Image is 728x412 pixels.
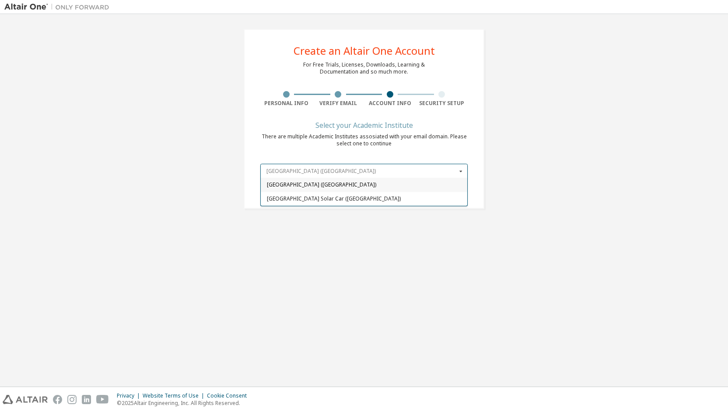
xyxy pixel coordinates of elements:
img: facebook.svg [53,395,62,404]
img: youtube.svg [96,395,109,404]
div: Personal Info [260,100,312,107]
div: Account Info [364,100,416,107]
div: Privacy [117,392,143,399]
div: Cookie Consent [207,392,252,399]
div: For Free Trials, Licenses, Downloads, Learning & Documentation and so much more. [303,61,425,75]
img: altair_logo.svg [3,395,48,404]
div: Website Terms of Use [143,392,207,399]
div: Select your Academic Institute [315,123,413,128]
div: Security Setup [416,100,468,107]
p: © 2025 Altair Engineering, Inc. All Rights Reserved. [117,399,252,407]
div: Create an Altair One Account [294,46,435,56]
img: linkedin.svg [82,395,91,404]
div: There are multiple Academic Institutes assosiated with your email domain. Please select one to co... [260,133,468,147]
img: instagram.svg [67,395,77,404]
div: Verify Email [312,100,364,107]
span: [GEOGRAPHIC_DATA] ([GEOGRAPHIC_DATA]) [267,183,462,188]
span: [GEOGRAPHIC_DATA] Solar Car ([GEOGRAPHIC_DATA]) [267,196,462,201]
img: Altair One [4,3,114,11]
